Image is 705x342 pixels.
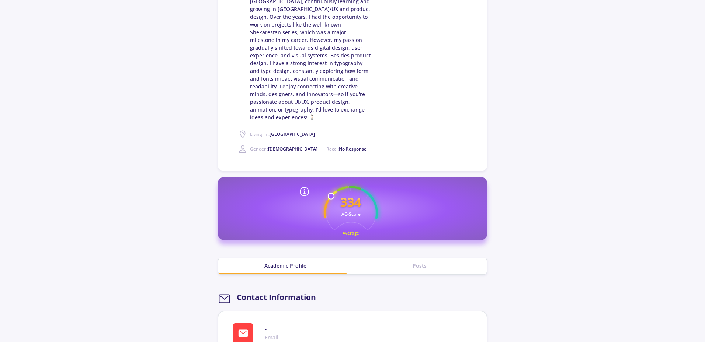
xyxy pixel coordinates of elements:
div: Academic Profile [218,262,352,269]
span: Race : [326,146,367,152]
text: Average [343,230,359,236]
span: Email [265,334,278,341]
div: Posts [352,262,487,269]
span: No Response [339,146,367,152]
span: Gender : [250,146,317,152]
span: [GEOGRAPHIC_DATA] [270,131,315,137]
span: - [265,325,278,334]
span: Living in : [250,131,315,137]
text: 334 [340,194,361,210]
h2: Contact Information [237,293,316,302]
span: [DEMOGRAPHIC_DATA] [268,146,317,152]
text: AC-Score [341,211,360,217]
